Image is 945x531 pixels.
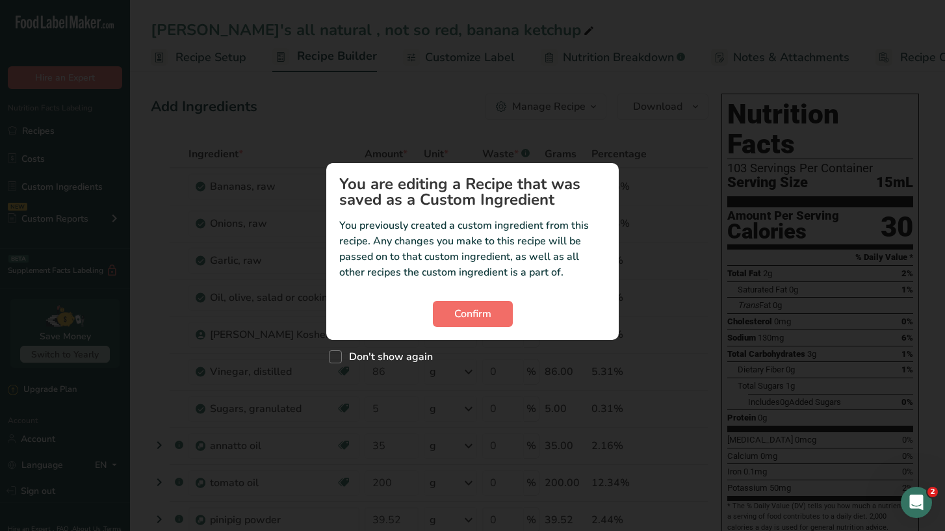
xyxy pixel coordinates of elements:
h1: You are editing a Recipe that was saved as a Custom Ingredient [339,176,606,207]
span: Confirm [454,306,491,322]
span: Don't show again [342,350,433,363]
p: You previously created a custom ingredient from this recipe. Any changes you make to this recipe ... [339,218,606,280]
iframe: Intercom live chat [901,487,932,518]
span: 2 [927,487,938,497]
button: Confirm [433,301,513,327]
